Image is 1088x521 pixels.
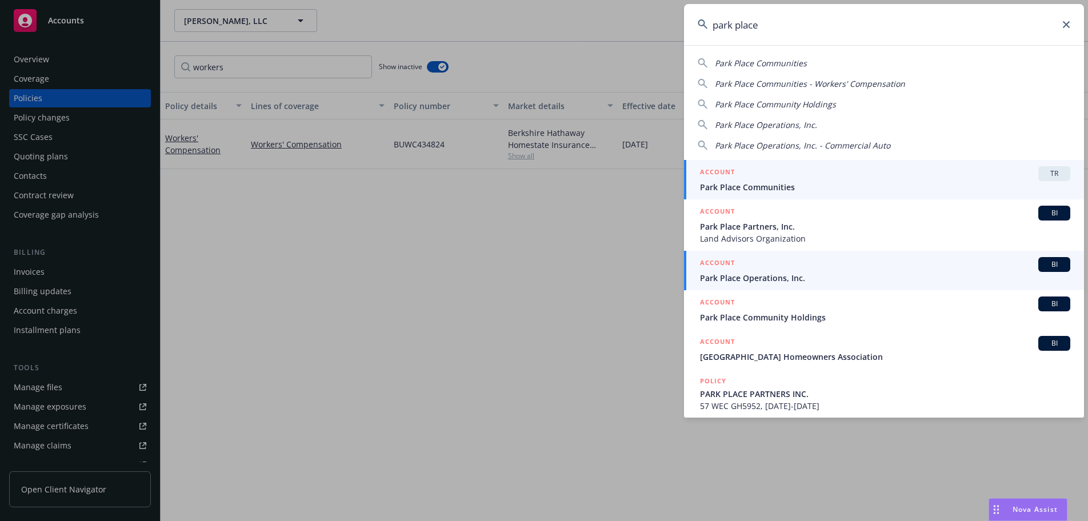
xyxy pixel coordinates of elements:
[684,199,1084,251] a: ACCOUNTBIPark Place Partners, Inc.Land Advisors Organization
[989,499,1003,520] div: Drag to move
[700,181,1070,193] span: Park Place Communities
[700,296,735,310] h5: ACCOUNT
[684,330,1084,369] a: ACCOUNTBI[GEOGRAPHIC_DATA] Homeowners Association
[684,290,1084,330] a: ACCOUNTBIPark Place Community Holdings
[715,58,807,69] span: Park Place Communities
[715,78,905,89] span: Park Place Communities - Workers' Compensation
[1043,338,1066,348] span: BI
[684,369,1084,418] a: POLICYPARK PLACE PARTNERS INC.57 WEC GH5952, [DATE]-[DATE]
[1043,169,1066,179] span: TR
[684,4,1084,45] input: Search...
[700,351,1070,363] span: [GEOGRAPHIC_DATA] Homeowners Association
[700,311,1070,323] span: Park Place Community Holdings
[700,375,726,387] h5: POLICY
[684,251,1084,290] a: ACCOUNTBIPark Place Operations, Inc.
[684,160,1084,199] a: ACCOUNTTRPark Place Communities
[700,400,1070,412] span: 57 WEC GH5952, [DATE]-[DATE]
[700,206,735,219] h5: ACCOUNT
[1013,504,1058,514] span: Nova Assist
[1043,208,1066,218] span: BI
[1043,299,1066,309] span: BI
[700,257,735,271] h5: ACCOUNT
[715,140,890,151] span: Park Place Operations, Inc. - Commercial Auto
[700,166,735,180] h5: ACCOUNT
[989,498,1067,521] button: Nova Assist
[700,388,1070,400] span: PARK PLACE PARTNERS INC.
[715,119,817,130] span: Park Place Operations, Inc.
[700,233,1070,245] span: Land Advisors Organization
[1043,259,1066,270] span: BI
[700,336,735,350] h5: ACCOUNT
[700,272,1070,284] span: Park Place Operations, Inc.
[700,221,1070,233] span: Park Place Partners, Inc.
[715,99,836,110] span: Park Place Community Holdings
